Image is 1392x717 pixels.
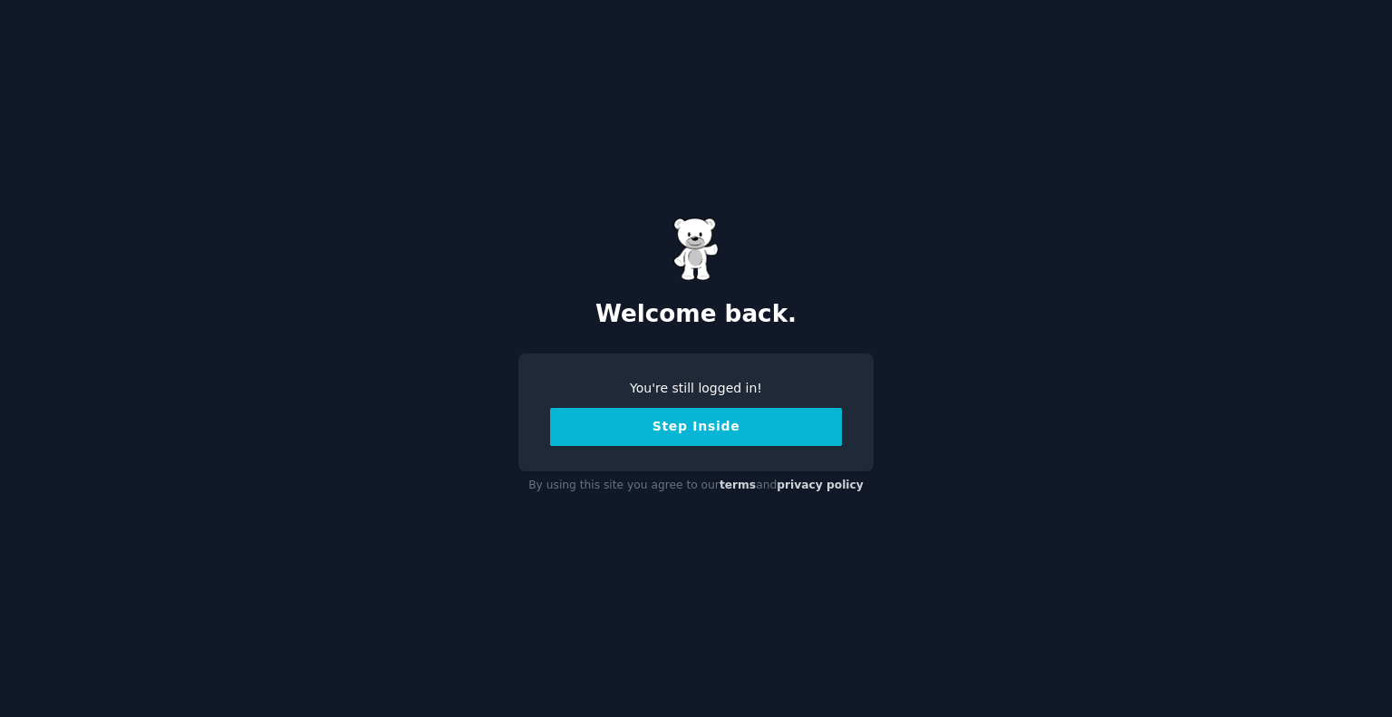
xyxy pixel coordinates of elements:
[550,419,842,433] a: Step Inside
[777,479,864,491] a: privacy policy
[720,479,756,491] a: terms
[518,300,874,329] h2: Welcome back.
[518,471,874,500] div: By using this site you agree to our and
[550,408,842,446] button: Step Inside
[550,379,842,398] div: You're still logged in!
[673,218,719,281] img: Gummy Bear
